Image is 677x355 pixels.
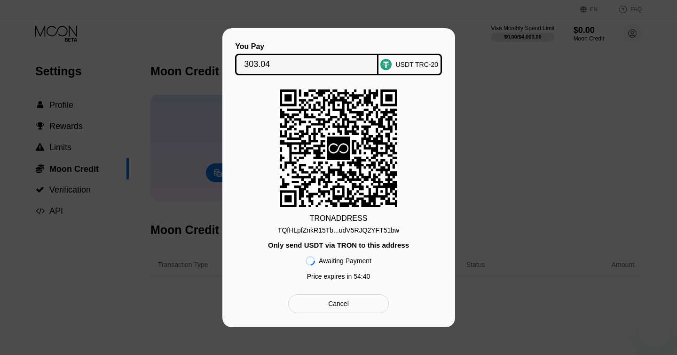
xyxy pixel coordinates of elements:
span: 54 : 40 [354,273,370,280]
div: TQfHLpfZnkR15Tb...udV5RJQ2YFT51bw [278,226,399,234]
div: Awaiting Payment [319,257,371,265]
iframe: Button to launch messaging window [639,317,669,347]
div: Only send USDT via TRON to this address [268,241,409,249]
div: USDT TRC-20 [395,61,438,68]
div: Price expires in [307,273,370,280]
div: Cancel [328,299,349,308]
div: You PayUSDT TRC-20 [236,42,441,75]
div: Cancel [288,294,388,313]
div: TRON ADDRESS [310,214,368,223]
div: You Pay [235,42,378,51]
div: TQfHLpfZnkR15Tb...udV5RJQ2YFT51bw [278,223,399,234]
